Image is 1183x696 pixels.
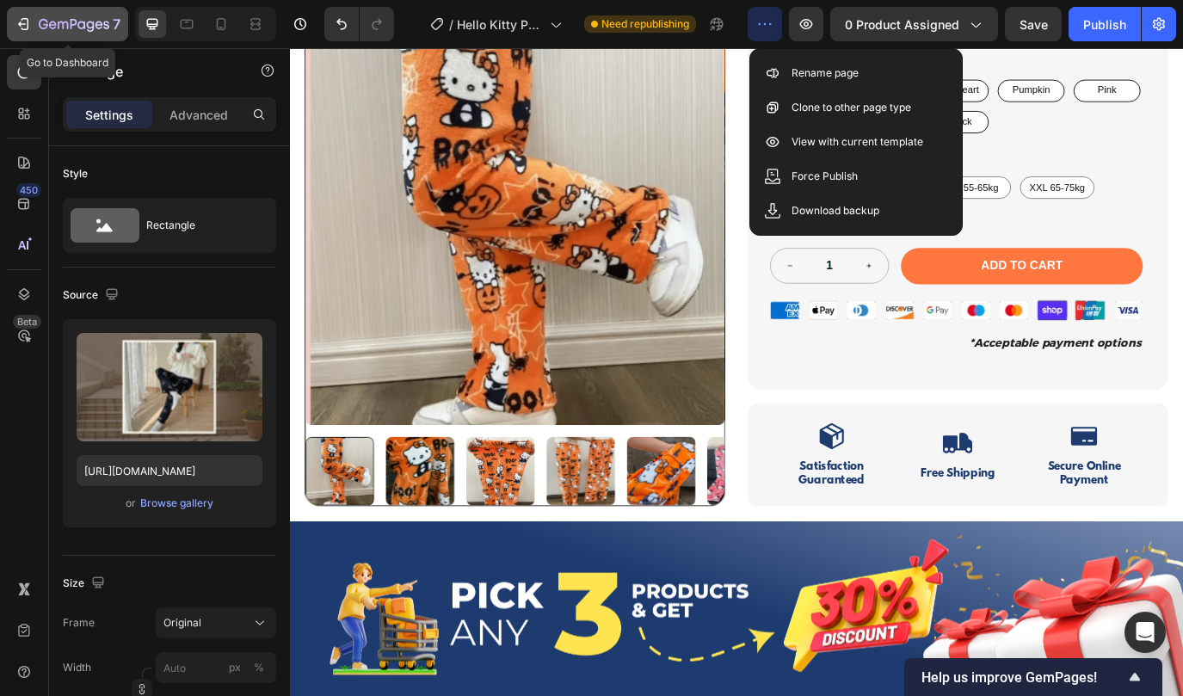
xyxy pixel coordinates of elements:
[601,232,647,272] input: quantity
[555,120,667,141] legend: Size: M 37-47kg
[786,333,984,349] strong: *Acceptable payment options
[169,106,228,124] p: Advanced
[111,450,190,529] img: Hello Kitty Pajamas Pants - Strike Algo
[249,657,269,678] button: px
[449,15,453,34] span: /
[1069,7,1141,41] button: Publish
[601,16,689,32] span: Need republishing
[762,155,819,168] span: XL 55-65kg
[555,7,696,28] legend: Color: Christmas
[63,615,95,631] label: Frame
[850,477,986,508] p: Secure Online Payment
[156,607,276,638] button: Original
[792,168,858,185] p: Force Publish
[558,477,694,508] p: Satisfaction Guaranteed
[933,42,955,55] span: Pink
[835,42,879,55] span: Pumpkin
[139,495,214,512] button: Browse gallery
[921,667,1145,687] button: Show survey - Help us improve GemPages!
[855,155,920,168] span: XXL 65-75kg
[830,7,998,41] button: 0 product assigned
[571,155,624,168] span: M 37-47kg
[483,450,562,529] img: Hello Kitty Pajamas Pants - Strike Algo
[113,14,120,34] p: 7
[799,243,894,262] div: Add to cart
[77,455,262,486] input: https://example.com/image.jpg
[555,292,986,315] img: gempages_534826193967383692-844e3317-dcb0-4faa-b4a5-184569b05ff6.png
[556,232,601,272] button: decrement
[647,232,692,272] button: increment
[792,99,911,116] p: Clone to other page type
[63,660,91,675] label: Width
[706,231,986,274] button: Add to cart
[792,65,859,82] p: Rename page
[390,450,469,529] img: Hello Kitty Pajamas Pants - Strike Algo
[229,660,241,675] div: px
[63,166,88,182] div: Style
[156,652,276,683] input: px%
[126,493,136,514] span: or
[1124,612,1166,653] div: Open Intercom Messenger
[77,333,262,441] img: preview-image
[1005,7,1062,41] button: Save
[742,42,797,55] span: Love Heart
[63,572,108,595] div: Size
[290,48,1183,696] iframe: Design area
[204,450,283,529] img: Hello Kitty Pajamas Pants - Strike Algo
[16,183,41,197] div: 450
[7,7,128,41] button: 7
[297,450,376,529] img: Hello Kitty Pajamas Pants - Strike Algo
[13,315,41,329] div: Beta
[1020,17,1048,32] span: Save
[83,61,230,82] p: Image
[575,78,612,91] span: A Black
[921,669,1124,686] span: Help us improve GemPages!
[146,206,251,245] div: Rectangle
[792,202,879,219] p: Download backup
[845,15,959,34] span: 0 product assigned
[662,78,700,91] span: B Black
[324,7,394,41] div: Undo/Redo
[792,133,923,151] p: View with current template
[457,15,543,34] span: Hello Kitty Pajamas Pants
[586,189,641,204] p: Size guide
[569,42,619,55] span: Christmas
[750,78,789,91] span: C Black
[664,42,699,55] span: [DATE]
[1083,15,1126,34] div: Publish
[85,106,133,124] p: Settings
[140,496,213,511] div: Browse gallery
[705,484,841,500] p: Free Shipping
[63,284,122,307] div: Source
[669,155,718,168] span: L 47-55kg
[225,657,245,678] button: %
[163,615,201,631] span: Original
[254,660,264,675] div: %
